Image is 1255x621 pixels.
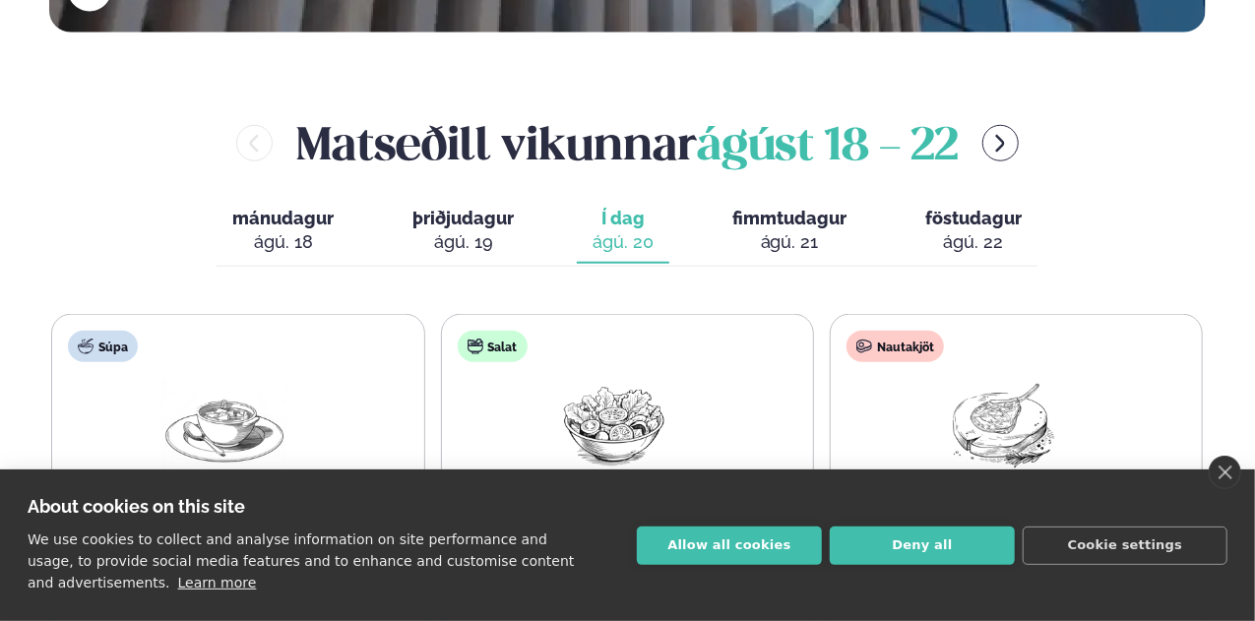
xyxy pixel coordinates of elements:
button: fimmtudagur ágú. 21 [717,199,862,264]
img: soup.svg [78,339,94,354]
div: ágú. 20 [593,230,654,254]
button: föstudagur ágú. 22 [910,199,1037,264]
div: ágú. 18 [232,230,334,254]
button: menu-btn-left [236,125,273,161]
div: ágú. 22 [925,230,1022,254]
img: Salad.png [551,378,677,469]
img: salad.svg [468,339,483,354]
p: We use cookies to collect and analyse information on site performance and usage, to provide socia... [28,531,574,590]
span: Í dag [593,207,654,230]
span: mánudagur [232,208,334,228]
img: beef.svg [856,339,872,354]
span: fimmtudagur [732,208,847,228]
button: mánudagur ágú. 18 [217,199,349,264]
h2: Matseðill vikunnar [296,111,959,175]
button: Allow all cookies [637,527,822,565]
a: Learn more [178,575,257,590]
div: Nautakjöt [847,331,944,362]
div: ágú. 21 [732,230,847,254]
strong: About cookies on this site [28,496,245,517]
button: þriðjudagur ágú. 19 [397,199,530,264]
div: Salat [458,331,528,362]
button: menu-btn-right [982,125,1019,161]
span: föstudagur [925,208,1022,228]
button: Cookie settings [1023,527,1227,565]
div: ágú. 19 [412,230,514,254]
span: ágúst 18 - 22 [697,126,959,169]
div: Súpa [68,331,138,362]
span: þriðjudagur [412,208,514,228]
button: Í dag ágú. 20 [577,199,669,264]
a: close [1209,456,1241,489]
img: Lamb-Meat.png [940,378,1066,469]
img: Soup.png [161,378,287,469]
button: Deny all [830,527,1015,565]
